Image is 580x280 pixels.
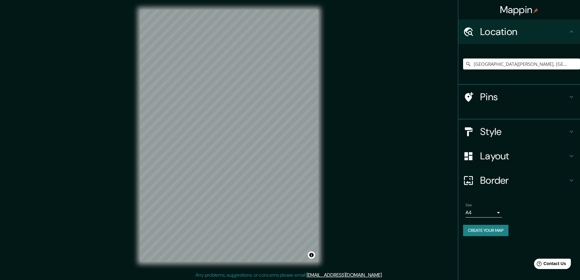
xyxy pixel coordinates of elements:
[480,91,568,103] h4: Pins
[458,19,580,44] div: Location
[458,144,580,168] div: Layout
[500,4,539,16] h4: Mappin
[466,203,472,208] label: Size
[480,174,568,186] h4: Border
[140,10,318,262] canvas: Map
[480,150,568,162] h4: Layout
[458,119,580,144] div: Style
[480,126,568,138] h4: Style
[458,168,580,193] div: Border
[466,208,502,218] div: A4
[383,271,384,279] div: .
[463,225,508,236] button: Create your map
[307,272,382,278] a: [EMAIL_ADDRESS][DOMAIN_NAME]
[308,251,315,259] button: Toggle attribution
[384,271,385,279] div: .
[480,26,568,38] h4: Location
[533,8,538,13] img: pin-icon.png
[195,271,383,279] p: Any problems, suggestions, or concerns please email .
[463,58,580,69] input: Pick your city or area
[458,85,580,109] div: Pins
[526,256,573,273] iframe: Help widget launcher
